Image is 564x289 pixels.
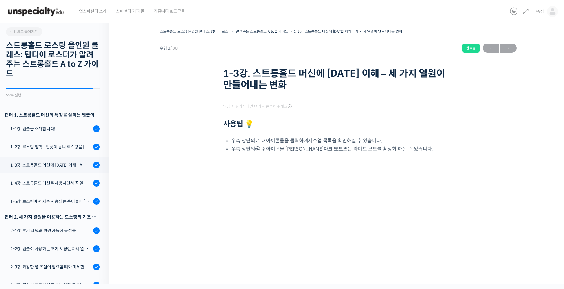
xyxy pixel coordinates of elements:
span: 강의로 돌아가기 [9,29,38,34]
div: 2-1강. 초기 세팅과 변경 가능한 옵션들 [10,227,91,234]
div: 2-2강. 벤풋이 사용하는 초기 세팅값 & 각 열원이 하는 역할 [10,245,91,252]
li: 우측 상단의 아이콘을 [PERSON_NAME] 또는 라이트 모드를 활성화 하실 수 있습니다. [231,145,453,153]
li: 우측 상단의 아이콘들을 클릭하셔서 을 확인하실 수 있습니다. [231,137,453,145]
div: 1-2강. 로스팅 철학 - 벤풋이 옴니 로스팅을 [DATE] 않는 이유 [10,144,91,150]
h3: 챕터 1. 스트롱홀드 머신의 특징을 살리는 벤풋의 로스팅 방식 [5,111,100,119]
a: 스트롱홀드 로스팅 올인원 클래스: 탑티어 로스터가 알려주는 스트롱홀드 A to Z 가이드 [160,29,288,34]
div: 2-3강. 과감한 열 조절이 필요할 때와 미세한 열 조절이 필요할 때 [10,264,91,270]
div: 93% 진행 [6,93,100,97]
div: 1-5강. 로스팅에서 자주 사용되는 용어들에 [DATE] 이해 [10,198,91,205]
h2: 스트롱홀드 로스팅 올인원 클래스: 탑티어 로스터가 알려주는 스트롱홀드 A to Z 가이드 [6,41,100,79]
div: 1-1강. 벤풋을 소개합니다! [10,125,91,132]
span: 뚝심 [536,9,544,14]
span: / 30 [170,46,178,51]
span: ← [483,44,499,52]
div: 완료함 [462,44,480,53]
b: 다크 모드 [324,146,343,152]
span: 수업 3 [160,46,178,50]
b: 수업 목록 [313,138,332,144]
span: 영상이 끊기신다면 여기를 클릭해주세요 [223,104,292,109]
div: 1-3강. 스트롱홀드 머신에 [DATE] 이해 - 세 가지 열원이 만들어내는 변화 [10,162,91,168]
span: → [500,44,517,52]
h1: 1-3강. 스트롱홀드 머신에 [DATE] 이해 – 세 가지 열원이 만들어내는 변화 [223,68,453,91]
div: 1-4강. 스트롱홀드 머신을 사용하면서 꼭 알고 있어야 할 유의사항 [10,180,91,187]
a: 강의로 돌아가기 [6,27,42,36]
div: 챕터 2. 세 가지 열원을 이용하는 로스팅의 기초 설계 [5,213,100,221]
a: 1-3강. 스트롱홀드 머신에 [DATE] 이해 – 세 가지 열원이 만들어내는 변화 [294,29,402,34]
a: 다음→ [500,44,517,53]
strong: 사용팁 💡 [223,119,254,128]
a: ←이전 [483,44,499,53]
div: 2-4강. 적외선 프로브의 특성에 맞춰 주의해야 할 점들 [10,282,91,288]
